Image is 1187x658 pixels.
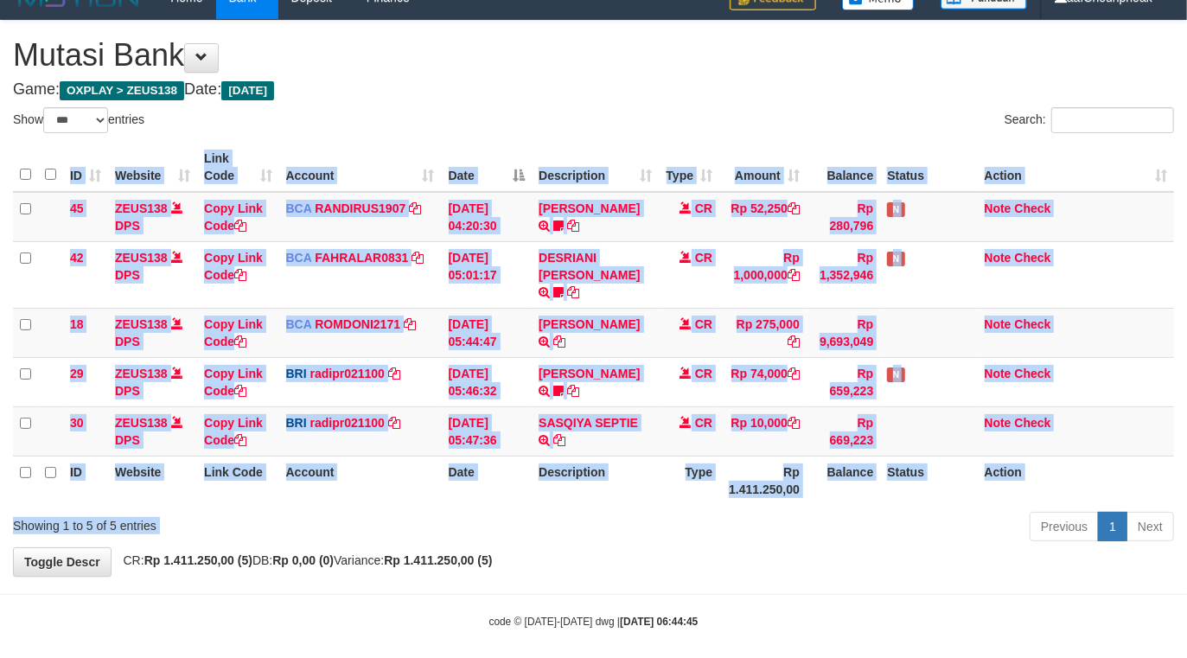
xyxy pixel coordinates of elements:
th: Balance [807,143,880,192]
span: Has Note [887,202,904,217]
a: Check [1015,201,1051,215]
span: [DATE] [221,81,274,100]
a: Previous [1030,512,1099,541]
a: Copy TENNY SETIAWAN to clipboard [567,219,579,233]
a: ROMDONI2171 [315,317,400,331]
a: Copy Rp 275,000 to clipboard [788,335,800,348]
td: Rp 9,693,049 [807,308,880,357]
span: BRI [286,416,307,430]
td: Rp 669,223 [807,406,880,456]
th: Description: activate to sort column ascending [532,143,659,192]
td: Rp 275,000 [719,308,807,357]
span: 42 [70,251,84,265]
select: Showentries [43,107,108,133]
span: 29 [70,367,84,380]
td: [DATE] 05:47:36 [442,406,533,456]
a: RANDIRUS1907 [315,201,405,215]
a: Copy SASQIYA SEPTIE to clipboard [553,433,565,447]
a: Copy Link Code [204,317,263,348]
th: Website: activate to sort column ascending [108,143,197,192]
input: Search: [1051,107,1174,133]
th: Rp 1.411.250,00 [719,456,807,505]
th: Link Code [197,456,278,505]
a: Copy MUHAMMAD IQB to clipboard [553,335,565,348]
td: Rp 1,000,000 [719,241,807,308]
span: BCA [286,317,312,331]
td: [DATE] 04:20:30 [442,192,533,242]
span: Has Note [887,367,904,382]
td: DPS [108,357,197,406]
th: Action [978,456,1174,505]
a: [PERSON_NAME] [539,367,640,380]
span: CR: DB: Variance: [115,553,493,567]
td: DPS [108,192,197,242]
a: 1 [1098,512,1127,541]
span: OXPLAY > ZEUS138 [60,81,184,100]
a: Copy Link Code [204,251,263,282]
a: Copy radipr021100 to clipboard [388,416,400,430]
a: SASQIYA SEPTIE [539,416,638,430]
th: Action: activate to sort column ascending [978,143,1174,192]
a: ZEUS138 [115,201,168,215]
a: Note [985,251,1012,265]
strong: Rp 0,00 (0) [272,553,334,567]
span: Has Note [887,252,904,266]
a: radipr021100 [310,416,385,430]
span: 30 [70,416,84,430]
a: Note [985,201,1012,215]
a: Toggle Descr [13,547,112,577]
a: FAHRALAR0831 [315,251,408,265]
a: Copy STEVANO FERNAN to clipboard [567,384,579,398]
span: BCA [286,201,312,215]
a: Note [985,416,1012,430]
a: Copy FAHRALAR0831 to clipboard [412,251,424,265]
td: [DATE] 05:01:17 [442,241,533,308]
th: Type: activate to sort column ascending [659,143,719,192]
th: Account: activate to sort column ascending [279,143,442,192]
a: Copy Link Code [204,201,263,233]
td: Rp 74,000 [719,357,807,406]
th: Amount: activate to sort column ascending [719,143,807,192]
strong: Rp 1.411.250,00 (5) [144,553,252,567]
label: Search: [1005,107,1174,133]
a: ZEUS138 [115,367,168,380]
th: Website [108,456,197,505]
td: Rp 659,223 [807,357,880,406]
th: Balance [807,456,880,505]
span: CR [695,367,712,380]
a: Copy Rp 10,000 to clipboard [788,416,800,430]
th: Date [442,456,533,505]
a: ZEUS138 [115,317,168,331]
a: Copy Rp 74,000 to clipboard [788,367,800,380]
td: [DATE] 05:46:32 [442,357,533,406]
small: code © [DATE]-[DATE] dwg | [489,616,699,628]
span: CR [695,416,712,430]
a: Copy Rp 52,250 to clipboard [788,201,800,215]
a: [PERSON_NAME] [539,317,640,331]
h4: Game: Date: [13,81,1174,99]
th: Account [279,456,442,505]
a: Copy DESRIANI NATALIS T to clipboard [567,285,579,299]
th: ID [63,456,108,505]
td: DPS [108,241,197,308]
td: Rp 52,250 [719,192,807,242]
td: Rp 1,352,946 [807,241,880,308]
a: Copy RANDIRUS1907 to clipboard [409,201,421,215]
a: Next [1126,512,1174,541]
th: Status [880,143,977,192]
a: Copy Link Code [204,416,263,447]
td: [DATE] 05:44:47 [442,308,533,357]
h1: Mutasi Bank [13,38,1174,73]
a: Note [985,367,1012,380]
td: DPS [108,406,197,456]
strong: Rp 1.411.250,00 (5) [384,553,492,567]
a: ZEUS138 [115,251,168,265]
a: Copy radipr021100 to clipboard [388,367,400,380]
th: Type [659,456,719,505]
td: Rp 280,796 [807,192,880,242]
span: BCA [286,251,312,265]
a: Check [1015,416,1051,430]
a: Check [1015,251,1051,265]
a: Copy Rp 1,000,000 to clipboard [788,268,800,282]
th: ID: activate to sort column ascending [63,143,108,192]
